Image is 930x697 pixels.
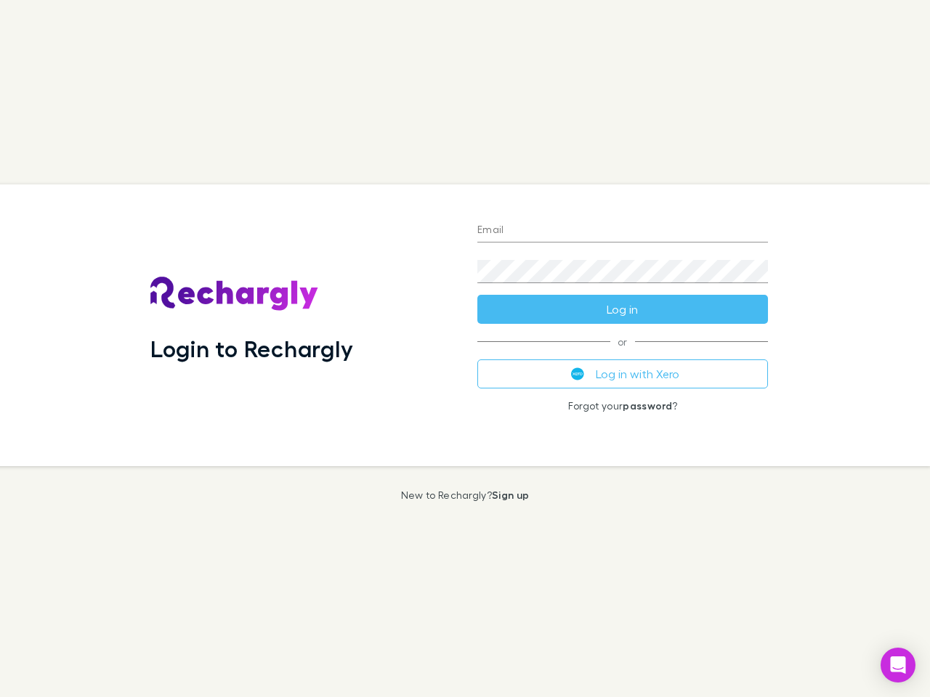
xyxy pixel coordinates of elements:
button: Log in with Xero [477,359,768,388]
img: Xero's logo [571,367,584,380]
button: Log in [477,295,768,324]
img: Rechargly's Logo [150,277,319,311]
p: Forgot your ? [477,400,768,412]
p: New to Rechargly? [401,489,530,501]
div: Open Intercom Messenger [881,648,915,682]
h1: Login to Rechargly [150,335,353,362]
a: password [623,399,672,412]
a: Sign up [492,489,529,501]
span: or [477,341,768,342]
